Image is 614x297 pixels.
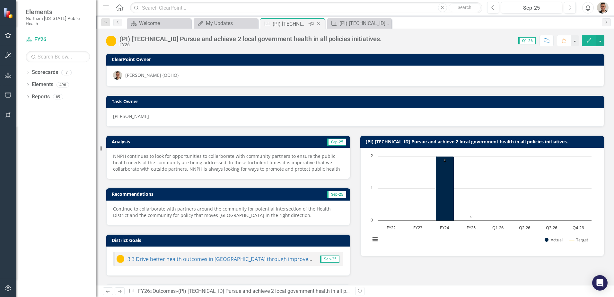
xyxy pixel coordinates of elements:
text: FY23 [413,225,422,230]
h3: Recommendations [112,192,272,196]
a: 3.3 Drive better health outcomes in [GEOGRAPHIC_DATA] through improved public health systems and ... [127,256,397,263]
h3: (PI) [TECHNICAL_ID] Pursue and achieve 2 local government health in all policies initiatives. [366,139,601,144]
div: My Updates [206,19,256,27]
div: (PI) [TECHNICAL_ID] Pursue and achieve 2 local government health in all policies initiatives. [273,20,307,28]
a: (PI) [TECHNICAL_ID] Explore sustainable funding for public health by attending State working grou... [329,19,390,27]
g: Target, series 2 of 2. Line with 8 data points. [391,155,473,157]
text: FY25 [467,225,476,230]
div: Welcome [139,19,189,27]
h3: Task Owner [112,99,601,104]
text: FY24 [440,225,449,230]
text: 2 [371,153,373,158]
h3: District Goals [112,238,347,243]
p: NNPH continues to look for opportunities to collarborate with community partners to ensure the pu... [113,153,343,172]
img: In Progress [106,36,116,46]
a: My Updates [195,19,256,27]
svg: Interactive chart [367,153,595,249]
text: FY22 [387,225,396,230]
a: Scorecards [32,69,58,76]
small: Northern [US_STATE] Public Health [26,16,90,26]
text: 1 [371,185,373,191]
input: Search ClearPoint... [130,2,482,14]
div: FY26 [119,42,382,47]
div: 69 [53,94,63,100]
h3: Analysis [112,139,225,144]
button: Sep-25 [501,2,562,14]
a: FY26 [138,288,150,294]
div: (PI) [TECHNICAL_ID] Pursue and achieve 2 local government health in all policies initiatives. [119,35,382,42]
p: Continue to collarborate with partners around the community for potential intersection of the Hea... [113,206,343,219]
div: [PERSON_NAME] [113,113,597,120]
button: Show Actual [545,237,563,243]
div: (PI) [TECHNICAL_ID] Explore sustainable funding for public health by attending State working grou... [339,19,390,27]
text: Q2-26 [519,225,530,230]
button: Search [449,3,481,12]
a: Outcomes [153,288,176,294]
span: Sep-25 [320,256,339,263]
a: FY26 [26,36,90,43]
text: Q3-26 [546,225,557,230]
img: Mike Escobar [597,2,609,14]
text: 0 [371,217,373,223]
span: Sep-25 [327,191,346,198]
text: Q4-26 [573,225,584,230]
img: Mike Escobar [113,71,122,80]
div: Sep-25 [503,4,560,12]
span: Search [458,5,471,10]
div: » » [129,288,350,295]
h3: ClearPoint Owner [112,57,601,62]
div: Chart. Highcharts interactive chart. [367,153,597,249]
input: Search Below... [26,51,90,62]
path: FY24, 2. Actual. [436,157,454,221]
img: In Progress [117,255,124,263]
text: Q1-26 [492,225,504,230]
a: Elements [32,81,53,88]
img: ClearPoint Strategy [3,7,14,18]
div: 7 [61,70,72,75]
div: 496 [57,82,69,87]
span: Sep-25 [327,139,346,146]
button: View chart menu, Chart [371,235,380,244]
div: (PI) [TECHNICAL_ID] Pursue and achieve 2 local government health in all policies initiatives. [178,288,385,294]
span: Elements [26,8,90,16]
text: 2 [444,158,446,162]
a: Welcome [128,19,189,27]
div: Open Intercom Messenger [592,275,608,291]
div: [PERSON_NAME] (ODHO) [125,72,179,78]
button: Show Target [570,237,589,243]
span: Q1-26 [518,37,536,44]
a: Reports [32,93,50,101]
text: 0 [470,214,472,219]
